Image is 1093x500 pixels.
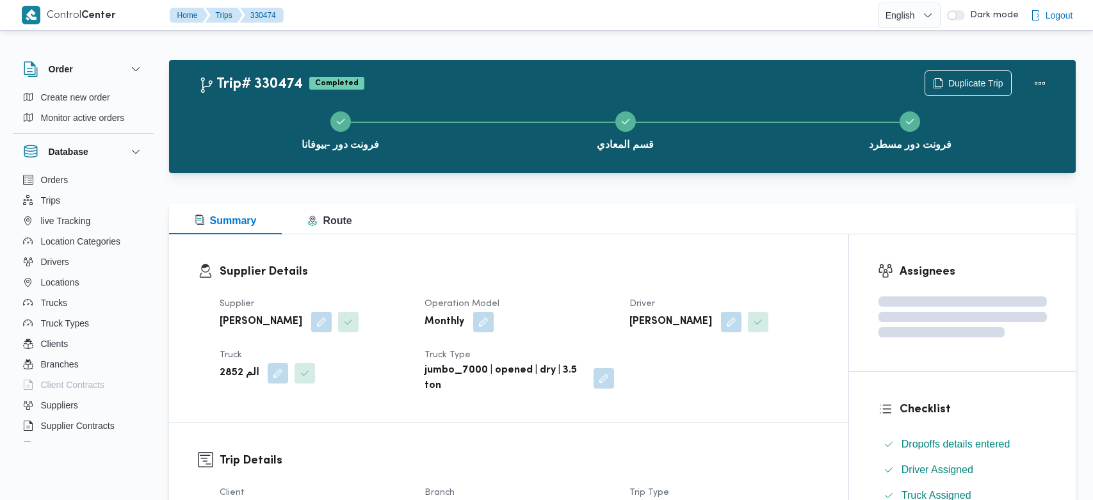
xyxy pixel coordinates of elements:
[23,61,143,77] button: Order
[629,300,655,308] span: Driver
[41,439,73,454] span: Devices
[41,336,69,351] span: Clients
[18,395,149,415] button: Suppliers
[220,366,259,381] b: الم 2852
[13,87,154,133] div: Order
[902,437,1010,452] span: Dropoffs details entered
[41,316,89,331] span: Truck Types
[220,300,254,308] span: Supplier
[41,275,79,290] span: Locations
[18,87,149,108] button: Create new order
[13,170,154,447] div: Database
[41,110,125,125] span: Monitor active orders
[41,418,115,433] span: Supplier Contracts
[18,293,149,313] button: Trucks
[41,357,79,372] span: Branches
[902,439,1010,449] span: Dropoffs details entered
[597,137,653,152] span: قسم المعادي
[18,375,149,395] button: Client Contracts
[905,117,915,127] svg: Step 3 is complete
[965,10,1019,20] span: Dark mode
[41,90,110,105] span: Create new order
[18,334,149,354] button: Clients
[41,254,69,270] span: Drivers
[1027,70,1053,96] button: Actions
[18,313,149,334] button: Truck Types
[18,170,149,190] button: Orders
[220,314,302,330] b: [PERSON_NAME]
[878,460,1047,480] button: Driver Assigned
[198,96,483,163] button: فرونت دور -بيوفانا
[41,234,121,249] span: Location Categories
[41,377,105,392] span: Client Contracts
[302,137,379,152] span: فرونت دور -بيوفانا
[620,117,631,127] svg: Step 2 is complete
[220,351,242,359] span: Truck
[49,61,73,77] h3: Order
[240,8,284,23] button: 330474
[425,363,585,394] b: jumbo_7000 | opened | dry | 3.5 ton
[629,488,669,497] span: Trip Type
[425,488,455,497] span: Branch
[18,436,149,456] button: Devices
[206,8,243,23] button: Trips
[81,11,116,20] b: Center
[629,314,712,330] b: [PERSON_NAME]
[869,137,951,152] span: فرونت دور مسطرد
[902,462,973,478] span: Driver Assigned
[900,263,1047,280] h3: Assignees
[18,415,149,436] button: Supplier Contracts
[198,76,303,93] h2: Trip# 330474
[18,231,149,252] button: Location Categories
[768,96,1053,163] button: فرونت دور مسطرد
[309,77,364,90] span: Completed
[220,488,245,497] span: Client
[170,8,208,23] button: Home
[220,263,820,280] h3: Supplier Details
[41,193,61,208] span: Trips
[41,295,67,310] span: Trucks
[41,172,69,188] span: Orders
[49,144,88,159] h3: Database
[18,211,149,231] button: live Tracking
[336,117,346,127] svg: Step 1 is complete
[18,190,149,211] button: Trips
[1025,3,1078,28] button: Logout
[878,434,1047,455] button: Dropoffs details entered
[1046,8,1073,23] span: Logout
[18,108,149,128] button: Monitor active orders
[900,401,1047,418] h3: Checklist
[425,300,499,308] span: Operation Model
[220,452,820,469] h3: Trip Details
[18,272,149,293] button: Locations
[483,96,768,163] button: قسم المعادي
[307,215,352,226] span: Route
[22,6,40,24] img: X8yXhbKr1z7QwAAAABJRU5ErkJggg==
[925,70,1012,96] button: Duplicate Trip
[425,314,464,330] b: Monthly
[948,76,1003,91] span: Duplicate Trip
[41,213,91,229] span: live Tracking
[18,252,149,272] button: Drivers
[315,79,359,87] b: Completed
[425,351,471,359] span: Truck Type
[195,215,257,226] span: Summary
[902,464,973,475] span: Driver Assigned
[41,398,78,413] span: Suppliers
[18,354,149,375] button: Branches
[23,144,143,159] button: Database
